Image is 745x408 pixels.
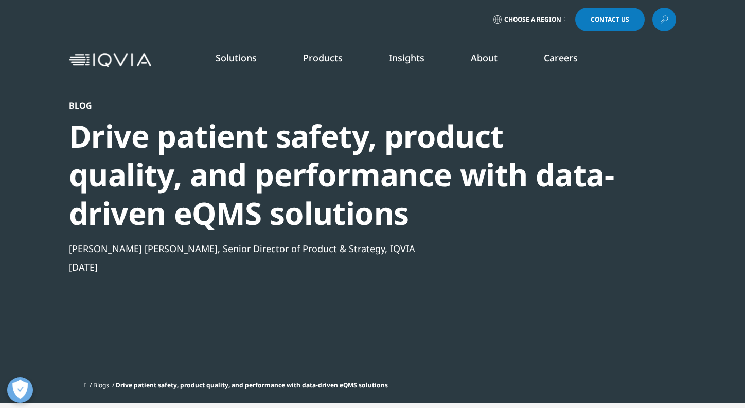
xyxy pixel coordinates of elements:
nav: Primary [155,36,676,84]
a: Products [303,51,343,64]
span: Choose a Region [504,15,561,24]
a: Blogs [93,381,109,389]
div: [PERSON_NAME] [PERSON_NAME], Senior Director of Product & Strategy, IQVIA [69,242,620,255]
div: Drive patient safety, product quality, and performance with data-driven eQMS solutions [69,117,620,233]
a: Solutions [216,51,257,64]
a: About [471,51,498,64]
span: Drive patient safety, product quality, and performance with data-driven eQMS solutions [116,381,388,389]
a: Contact Us [575,8,645,31]
a: Insights [389,51,424,64]
img: IQVIA Healthcare Information Technology and Pharma Clinical Research Company [69,53,151,68]
button: 打开偏好 [7,377,33,403]
div: Blog [69,100,620,111]
span: Contact Us [591,16,629,23]
a: Careers [544,51,578,64]
div: [DATE] [69,261,620,273]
